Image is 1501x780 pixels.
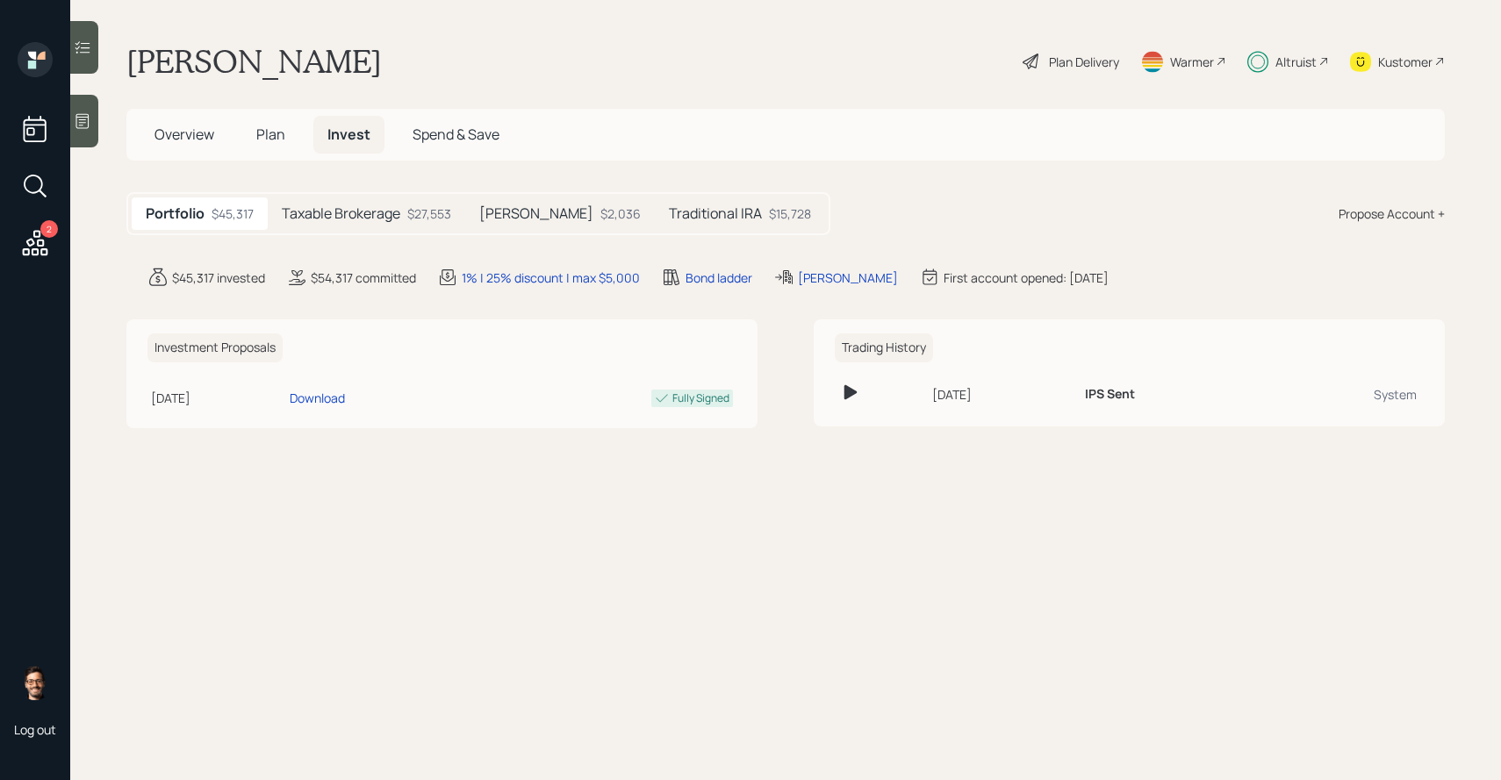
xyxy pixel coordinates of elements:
h6: IPS Sent [1085,387,1135,402]
span: Overview [154,125,214,144]
div: 2 [40,220,58,238]
img: sami-boghos-headshot.png [18,665,53,700]
h5: Taxable Brokerage [282,205,400,222]
h5: Traditional IRA [669,205,762,222]
span: Plan [256,125,285,144]
div: $45,317 invested [172,268,265,287]
div: Warmer [1170,53,1214,71]
div: Download [290,389,345,407]
div: Fully Signed [672,390,729,406]
span: Invest [327,125,370,144]
div: Log out [14,721,56,738]
div: 1% | 25% discount | max $5,000 [462,268,640,287]
div: System [1268,385,1417,404]
div: $27,553 [407,204,451,223]
div: $15,728 [769,204,811,223]
h5: Portfolio [146,205,205,222]
div: Bond ladder [686,268,752,287]
div: Kustomer [1378,53,1433,71]
h6: Trading History [835,333,933,362]
div: $45,317 [212,204,254,223]
div: [DATE] [932,385,1071,404]
h5: [PERSON_NAME] [479,205,593,222]
div: Propose Account + [1339,204,1445,223]
span: Spend & Save [413,125,499,144]
div: $2,036 [600,204,641,223]
div: [DATE] [151,389,283,407]
div: Altruist [1275,53,1317,71]
h1: [PERSON_NAME] [126,42,382,81]
div: First account opened: [DATE] [944,268,1109,287]
div: [PERSON_NAME] [798,268,898,287]
div: Plan Delivery [1049,53,1119,71]
div: $54,317 committed [311,268,416,287]
h6: Investment Proposals [147,333,283,362]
